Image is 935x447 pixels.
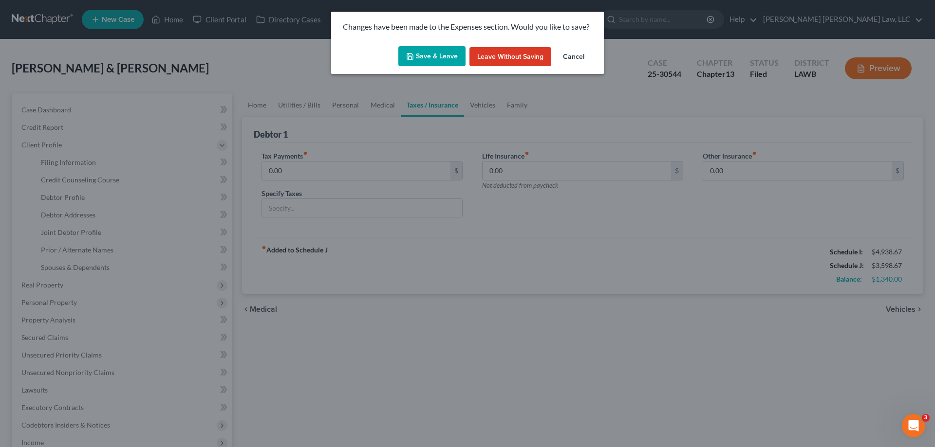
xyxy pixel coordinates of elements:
[922,414,930,422] span: 3
[469,47,551,67] button: Leave without Saving
[902,414,925,437] iframe: Intercom live chat
[343,21,592,33] p: Changes have been made to the Expenses section. Would you like to save?
[398,46,466,67] button: Save & Leave
[555,47,592,67] button: Cancel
